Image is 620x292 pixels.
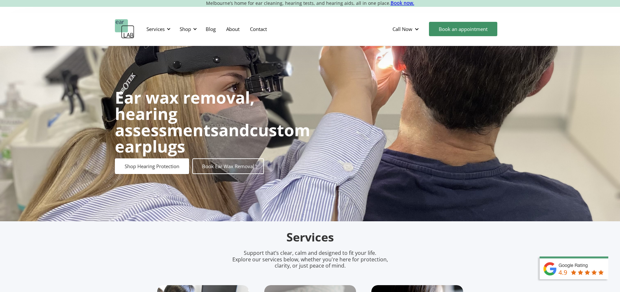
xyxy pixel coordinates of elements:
div: Services [143,19,172,39]
strong: Ear wax removal, hearing assessments [115,86,255,141]
div: Call Now [393,26,412,32]
a: Contact [245,20,272,38]
a: About [221,20,245,38]
a: Book an appointment [429,22,497,36]
div: Shop [176,19,199,39]
a: Shop Hearing Protection [115,158,189,174]
h1: and [115,89,310,154]
strong: custom earplugs [115,119,310,157]
div: Shop [180,26,191,32]
a: home [115,19,134,39]
a: Book Ear Wax Removal [192,158,264,174]
p: Support that’s clear, calm and designed to fit your life. Explore our services below, whether you... [224,250,396,269]
h2: Services [157,230,463,245]
a: Blog [200,20,221,38]
div: Call Now [387,19,426,39]
div: Services [146,26,165,32]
